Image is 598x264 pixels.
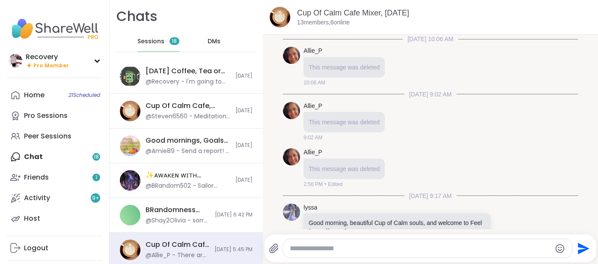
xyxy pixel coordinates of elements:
div: Activity [24,193,50,203]
span: Pro Member [33,62,69,69]
div: Pro Sessions [24,111,68,120]
a: Allie_P [303,148,322,157]
div: @BRandom502 - Sailor Moon has a channel on Pluto. [146,182,230,190]
a: Pro Sessions [7,105,102,126]
div: Peer Sessions [24,132,71,141]
a: lyssa [303,204,317,212]
span: Edited [328,180,342,188]
img: Good mornings, Goals and Gratitude's , Sep 08 [120,135,140,156]
a: Home21Scheduled [7,85,102,105]
img: Cup Of Calm Cafe, Sep 08 [120,101,140,121]
div: BRandomness Ohana Check-in & Open Forum, [DATE] [146,205,210,215]
span: 1 [95,174,97,181]
a: Logout [7,238,102,258]
span: [DATE] 10:06 AM [402,35,458,43]
img: Cup Of Calm Cafe Mixer, Sep 05 [120,240,140,260]
span: This message was deleted [309,119,380,126]
span: Sessions [137,37,164,46]
span: 2:56 PM [303,180,323,188]
iframe: Spotlight [227,38,234,45]
img: BRandomness Ohana Check-in & Open Forum, Sep 07 [120,205,140,225]
span: 10:06 AM [303,79,325,87]
div: @Recovery - I'm going to go eat lunch then have to leave for my group in a bit. [146,78,230,86]
span: 9 + [92,195,99,202]
div: Good mornings, Goals and Gratitude's , [DATE] [146,136,230,145]
div: Home [24,90,45,100]
h1: Chats [116,7,158,26]
img: https://sharewell-space-live.sfo3.digitaloceanspaces.com/user-generated/9890d388-459a-40d4-b033-d... [283,148,300,165]
div: Recovery [26,52,69,62]
button: Send [573,239,592,258]
span: [DATE] [235,107,253,114]
span: [DATE] [235,142,253,149]
div: ✨ᴀᴡᴀᴋᴇɴ ᴡɪᴛʜ ʙᴇᴀᴜᴛɪғᴜʟ sᴏᴜʟs✨, [DATE] [146,171,230,180]
img: ✨ᴀᴡᴀᴋᴇɴ ᴡɪᴛʜ ʙᴇᴀᴜᴛɪғᴜʟ sᴏᴜʟs✨, Sep 08 [120,170,140,191]
div: Cup Of Calm Cafe Mixer, [DATE] [146,240,209,249]
textarea: Type your message [290,244,551,253]
span: 18 [172,38,177,45]
div: [DATE] Coffee, Tea or Hot chocolate and Milk Club, [DATE] [146,66,230,76]
p: 13 members, 6 online [297,18,350,27]
span: DMs [208,37,220,46]
div: @Allie_P - There are 4 spots left if you would like to join us tonight. ❤️ [URL][DOMAIN_NAME] [146,251,209,260]
a: Peer Sessions [7,126,102,147]
button: Emoji picker [555,243,565,254]
span: [DATE] [235,177,253,184]
img: Recovery [9,54,22,68]
p: Good morning, beautiful Cup of Calm souls, and welcome to Feel [DATE][DATE]! [309,219,485,236]
span: [DATE] [235,72,253,80]
span: 21 Scheduled [68,92,100,99]
img: Monday Coffee, Tea or Hot chocolate and Milk Club, Sep 08 [120,66,140,87]
a: Allie_P [303,102,322,111]
a: Friends1 [7,167,102,188]
a: Allie_P [303,47,322,55]
span: This message was deleted [309,64,380,71]
span: • [324,180,326,188]
span: 9:02 AM [303,134,322,141]
img: https://sharewell-space-live.sfo3.digitaloceanspaces.com/user-generated/9890d388-459a-40d4-b033-d... [283,102,300,119]
div: Friends [24,173,49,182]
img: https://sharewell-space-live.sfo3.digitaloceanspaces.com/user-generated/9890d388-459a-40d4-b033-d... [283,47,300,64]
span: [DATE] 9:17 AM [404,192,457,200]
img: Cup Of Calm Cafe Mixer, Sep 05 [270,7,290,27]
a: Cup Of Calm Cafe Mixer, [DATE] [297,9,409,17]
img: https://sharewell-space-live.sfo3.digitaloceanspaces.com/user-generated/666f9ab0-b952-44c3-ad34-f... [283,204,300,221]
div: @Amie89 - Send a report! It has been happening for 3 days for me! Try not to let your anxiety win... [146,147,230,156]
div: Host [24,214,40,223]
div: Logout [24,243,48,253]
div: @Shay2Olivia - sorry I had to go. Have to fed the dogs and let them out. [146,216,210,225]
span: [DATE] 9:02 AM [404,90,457,99]
img: ShareWell Nav Logo [7,14,102,44]
div: Cup Of Calm Cafe, [DATE] [146,101,230,111]
div: @Steven6560 - Meditation on overcoming self doubt [146,112,230,121]
a: Activity9+ [7,188,102,208]
a: Host [7,208,102,229]
span: [DATE] 5:45 PM [214,246,253,253]
span: [DATE] 6:42 PM [215,211,253,219]
span: This message was deleted [309,165,380,172]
